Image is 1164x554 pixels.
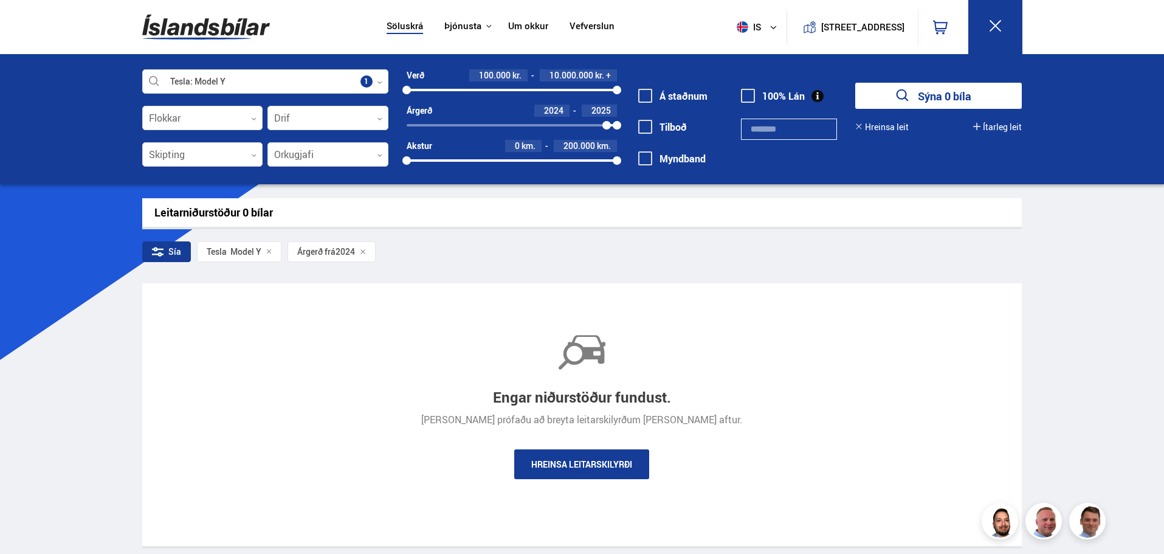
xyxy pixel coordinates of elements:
img: siFngHWaQ9KaOqBr.png [1027,505,1064,541]
img: nhp88E3Fdnt1Opn2.png [983,505,1020,541]
div: Leitarniðurstöður 0 bílar [154,206,1010,219]
img: FbJEzSuNWCJXmdc-.webp [1071,505,1107,541]
a: [STREET_ADDRESS] [793,10,911,44]
button: Sýna 0 bíla [855,83,1022,109]
span: 10.000.000 [549,69,593,81]
div: Verð [407,71,424,80]
span: 0 [515,140,520,151]
span: 2024 [544,105,563,116]
div: Akstur [407,141,432,151]
a: Hreinsa leitarskilyrði [514,449,649,479]
span: Árgerð frá [297,247,336,257]
a: Söluskrá [387,21,423,33]
span: + [606,71,611,80]
img: svg+xml;base64,PHN2ZyB4bWxucz0iaHR0cDovL3d3dy53My5vcmcvMjAwMC9zdmciIHdpZHRoPSI1MTIiIGhlaWdodD0iNT... [737,21,748,33]
span: kr. [595,71,604,80]
span: 2025 [591,105,611,116]
label: Á staðnum [638,91,708,102]
a: Um okkur [508,21,548,33]
img: G0Ugv5HjCgRt.svg [142,7,270,47]
button: is [732,9,787,45]
button: Þjónusta [444,21,481,32]
span: km. [597,141,611,151]
button: Hreinsa leit [855,122,909,132]
span: Model Y [207,247,261,257]
label: Tilboð [638,122,687,133]
div: Sía [142,241,191,262]
span: is [732,21,762,33]
span: 100.000 [479,69,511,81]
span: 200.000 [563,140,595,151]
button: Opna LiveChat spjallviðmót [10,5,46,41]
a: Vefverslun [570,21,615,33]
span: km. [522,141,536,151]
div: Tesla [207,247,227,257]
div: Árgerð [407,106,432,116]
button: Ítarleg leit [973,122,1022,132]
button: [STREET_ADDRESS] [826,22,900,32]
span: kr. [512,71,522,80]
div: Engar niðurstöður fundust. [493,389,671,406]
span: 2024 [336,247,355,257]
label: 100% Lán [741,91,805,102]
div: [PERSON_NAME] prófaðu að breyta leitarskilyrðum [PERSON_NAME] aftur. [421,414,742,425]
label: Myndband [638,153,706,164]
